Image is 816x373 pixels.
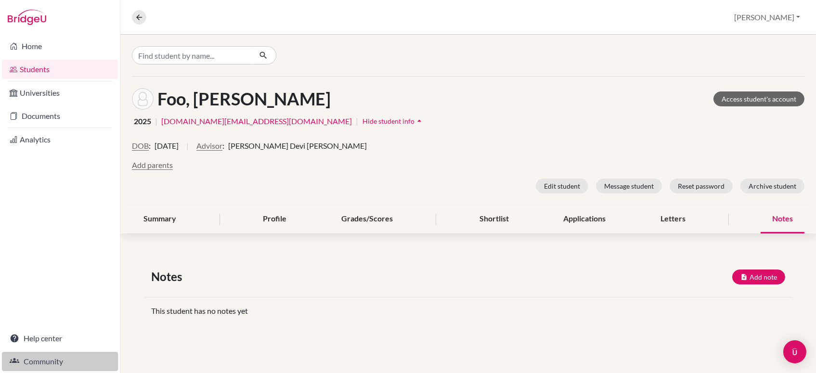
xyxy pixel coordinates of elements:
button: Reset password [670,179,733,193]
span: | [186,140,189,159]
a: Help center [2,329,118,348]
button: Advisor [196,140,222,152]
span: : [149,140,151,152]
img: Yu Xi Kenzie Foo's avatar [132,88,154,110]
span: [PERSON_NAME] Devi [PERSON_NAME] [228,140,367,152]
a: Students [2,60,118,79]
div: Grades/Scores [330,205,404,233]
a: Universities [2,83,118,103]
button: Archive student [740,179,804,193]
button: Edit student [536,179,588,193]
button: DOB [132,140,149,152]
h1: Foo, [PERSON_NAME] [157,89,331,109]
button: Add note [732,270,785,284]
a: Home [2,37,118,56]
div: Profile [251,205,298,233]
div: Shortlist [468,205,520,233]
div: Summary [132,205,188,233]
button: [PERSON_NAME] [730,8,804,26]
button: Add parents [132,159,173,171]
button: Hide student infoarrow_drop_up [362,114,425,129]
span: | [155,116,157,127]
div: Applications [552,205,617,233]
span: | [356,116,358,127]
span: [DATE] [155,140,179,152]
div: Letters [649,205,697,233]
a: [DOMAIN_NAME][EMAIL_ADDRESS][DOMAIN_NAME] [161,116,352,127]
button: Message student [596,179,662,193]
span: 2025 [134,116,151,127]
img: Bridge-U [8,10,46,25]
i: arrow_drop_up [414,116,424,126]
a: Community [2,352,118,371]
span: : [222,140,224,152]
span: Hide student info [363,117,414,125]
a: Analytics [2,130,118,149]
span: Notes [151,268,186,285]
a: Documents [2,106,118,126]
a: Access student's account [713,91,804,106]
div: Open Intercom Messenger [783,340,806,363]
div: Notes [761,205,804,233]
div: This student has no notes yet [144,305,792,317]
input: Find student by name... [132,46,251,64]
